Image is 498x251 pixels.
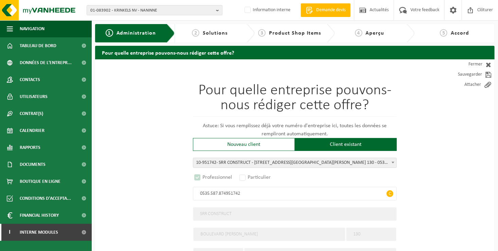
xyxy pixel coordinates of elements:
[20,122,45,139] span: Calendrier
[192,29,199,37] span: 2
[106,29,113,37] span: 1
[193,122,397,138] p: Astuce: Si vous remplissez déjà votre numéro d'entreprise ici, toutes les données se rempliront a...
[20,71,40,88] span: Contacts
[193,83,397,117] h1: Pour quelle entreprise pouvons-nous rédiger cette offre?
[193,187,397,200] input: Numéro d'entreprise
[20,37,56,54] span: Tableau de bord
[418,29,491,37] a: 5Accord
[258,29,266,37] span: 3
[258,29,321,37] a: 3Product Shop Items
[117,31,156,36] span: Administration
[346,228,396,241] input: Numéro
[20,173,60,190] span: Boutique en ligne
[20,105,43,122] span: Contrat(s)
[243,5,290,15] label: Information interne
[315,7,347,14] span: Demande devis
[20,88,48,105] span: Utilisateurs
[433,80,495,90] a: Attacher
[20,54,72,71] span: Données de l'entrepr...
[366,31,385,36] span: Aperçu
[196,160,216,165] span: 10-951742
[238,173,273,182] label: Particulier
[338,29,401,37] a: 4Aperçu
[355,29,362,37] span: 4
[193,138,295,151] div: Nouveau client
[193,173,234,182] label: Professionnel
[100,29,161,37] a: 1Administration
[295,138,397,151] div: Client existant
[451,31,469,36] span: Accord
[20,224,58,241] span: Interne modules
[178,29,241,37] a: 2Solutions
[20,190,71,207] span: Conditions d'accepta...
[7,224,13,241] span: I
[20,20,45,37] span: Navigation
[440,29,447,37] span: 5
[193,158,396,168] span: <span class="highlight"><span class="highlight">10-951742</span></span> - SRR CONSTRUCT - 1020 LA...
[20,207,59,224] span: Financial History
[433,59,495,70] a: Fermer
[269,31,321,36] span: Product Shop Items
[20,156,46,173] span: Documents
[203,31,228,36] span: Solutions
[90,5,213,16] span: 01-083902 - KRINKELS NV - NANINNE
[193,228,345,241] input: Rue
[433,70,495,80] a: Sauvegarder
[20,139,40,156] span: Rapports
[95,46,495,59] h2: Pour quelle entreprise pouvons-nous rédiger cette offre?
[301,3,351,17] a: Demande devis
[193,158,397,168] span: <span class="highlight"><span class="highlight">10-951742</span></span> - SRR CONSTRUCT - 1020 LA...
[193,207,397,221] input: Nom
[387,190,393,197] span: C
[87,5,223,15] button: 01-083902 - KRINKELS NV - NANINNE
